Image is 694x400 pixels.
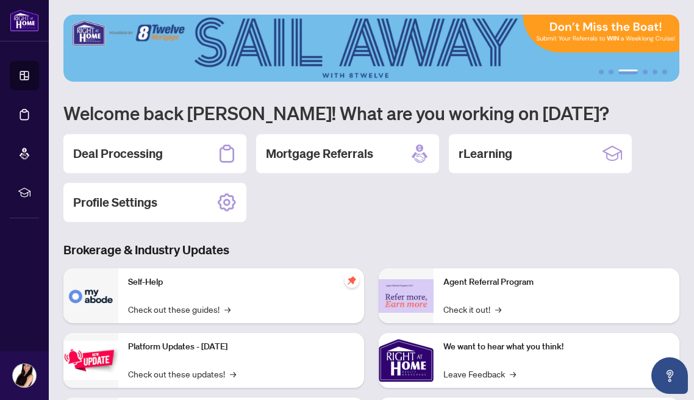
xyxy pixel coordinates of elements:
button: 4 [643,70,648,74]
p: Agent Referral Program [443,276,670,289]
h2: Profile Settings [73,194,157,211]
a: Leave Feedback→ [443,367,516,380]
button: 5 [653,70,657,74]
span: → [224,302,231,316]
a: Check it out!→ [443,302,501,316]
button: 6 [662,70,667,74]
h2: Mortgage Referrals [266,145,373,162]
h2: Deal Processing [73,145,163,162]
span: → [495,302,501,316]
img: Self-Help [63,268,118,323]
img: Agent Referral Program [379,279,434,313]
span: pushpin [345,273,359,288]
h1: Welcome back [PERSON_NAME]! What are you working on [DATE]? [63,101,679,124]
p: Self-Help [128,276,354,289]
img: Slide 2 [63,15,679,82]
h2: rLearning [459,145,512,162]
button: 2 [609,70,614,74]
span: → [230,367,236,380]
p: Platform Updates - [DATE] [128,340,354,354]
p: We want to hear what you think! [443,340,670,354]
button: Open asap [651,357,688,394]
img: We want to hear what you think! [379,333,434,388]
h3: Brokerage & Industry Updates [63,241,679,259]
img: logo [10,9,39,32]
a: Check out these updates!→ [128,367,236,380]
button: 3 [618,70,638,74]
img: Profile Icon [13,364,36,387]
span: → [510,367,516,380]
button: 1 [599,70,604,74]
img: Platform Updates - July 21, 2025 [63,341,118,379]
a: Check out these guides!→ [128,302,231,316]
